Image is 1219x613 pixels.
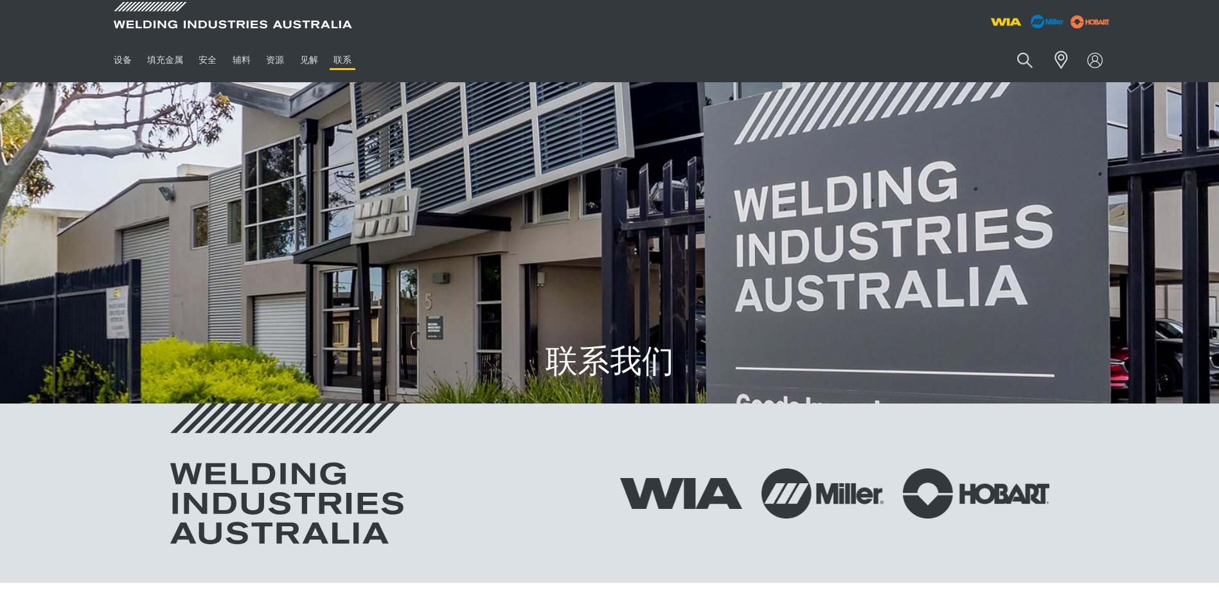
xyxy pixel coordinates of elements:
img: miller [1067,12,1114,31]
a: 设备 [106,38,139,82]
nav: 主要 [106,38,862,82]
a: 安全 [191,38,224,82]
img: Miller [761,468,884,519]
a: 联系 [326,38,359,82]
a: 资源 [258,38,292,82]
a: 辅料 [225,38,258,82]
img: Welding Industries Australia [170,404,404,544]
button: 搜索产品 [1003,45,1047,75]
img: Hobart [903,468,1049,519]
img: WIA [620,478,742,509]
a: 霍巴特 [903,468,1049,519]
h1: 联系我们 [546,340,674,384]
a: 填充金属 [139,38,191,82]
a: 磨坊主 [761,468,884,519]
input: 产品名称或商品编号... [986,45,1046,75]
a: 见解 [292,38,325,82]
a: 磨坊主 [1067,12,1114,31]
